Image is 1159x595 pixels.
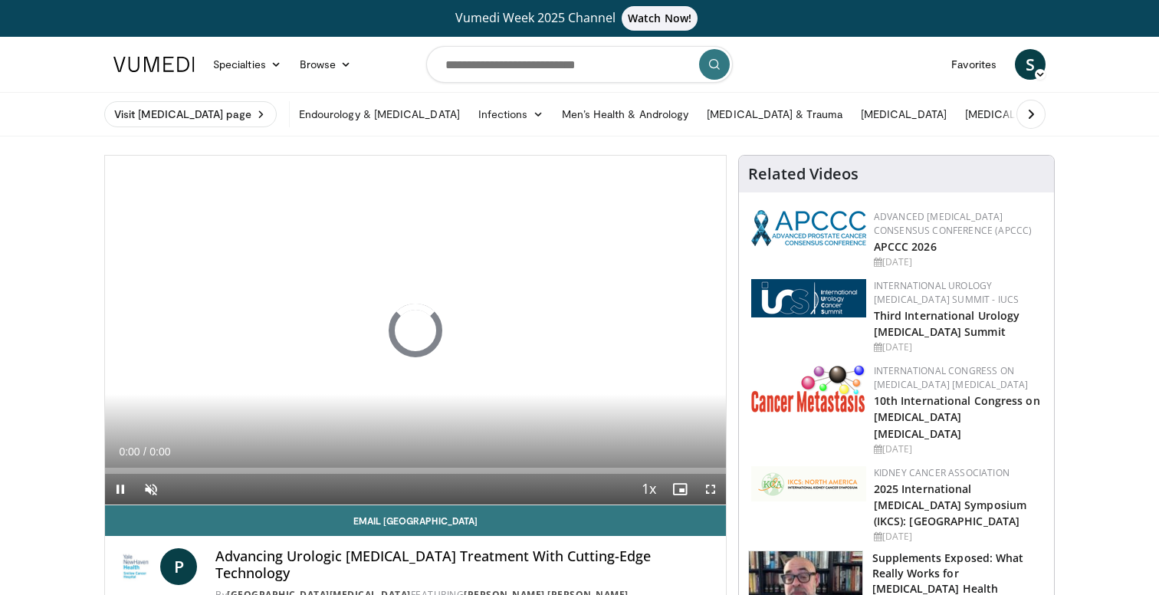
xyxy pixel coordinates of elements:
h4: Advancing Urologic [MEDICAL_DATA] Treatment With Cutting-Edge Technology [215,548,714,581]
img: VuMedi Logo [113,57,195,72]
img: 92ba7c40-df22-45a2-8e3f-1ca017a3d5ba.png.150x105_q85_autocrop_double_scale_upscale_version-0.2.png [751,210,866,246]
div: [DATE] [874,442,1042,456]
button: Playback Rate [634,474,665,505]
span: Watch Now! [622,6,698,31]
div: Progress Bar [105,468,726,474]
h4: Related Videos [748,165,859,183]
a: Visit [MEDICAL_DATA] page [104,101,277,127]
a: International Congress on [MEDICAL_DATA] [MEDICAL_DATA] [874,364,1029,391]
a: P [160,548,197,585]
a: Kidney Cancer Association [874,466,1010,479]
button: Pause [105,474,136,505]
a: Vumedi Week 2025 ChannelWatch Now! [116,6,1043,31]
button: Unmute [136,474,166,505]
button: Enable picture-in-picture mode [665,474,695,505]
a: [MEDICAL_DATA] [852,99,956,130]
a: S [1015,49,1046,80]
div: [DATE] [874,255,1042,269]
img: Yale Cancer Center [117,548,154,585]
div: [DATE] [874,530,1042,544]
img: 62fb9566-9173-4071-bcb6-e47c745411c0.png.150x105_q85_autocrop_double_scale_upscale_version-0.2.png [751,279,866,317]
a: Browse [291,49,361,80]
span: 0:00 [119,445,140,458]
a: Specialties [204,49,291,80]
video-js: Video Player [105,156,726,505]
span: 0:00 [149,445,170,458]
input: Search topics, interventions [426,46,733,83]
a: APCCC 2026 [874,239,937,254]
a: Third International Urology [MEDICAL_DATA] Summit [874,308,1020,339]
span: / [143,445,146,458]
a: Favorites [942,49,1006,80]
div: [DATE] [874,340,1042,354]
a: 2025 International [MEDICAL_DATA] Symposium (IKCS): [GEOGRAPHIC_DATA] [874,482,1026,528]
a: Endourology & [MEDICAL_DATA] [290,99,469,130]
button: Fullscreen [695,474,726,505]
a: 10th International Congress on [MEDICAL_DATA] [MEDICAL_DATA] [874,393,1040,440]
a: Men’s Health & Andrology [553,99,698,130]
a: Infections [469,99,553,130]
a: International Urology [MEDICAL_DATA] Summit - IUCS [874,279,1019,306]
a: Advanced [MEDICAL_DATA] Consensus Conference (APCCC) [874,210,1033,237]
img: fca7e709-d275-4aeb-92d8-8ddafe93f2a6.png.150x105_q85_autocrop_double_scale_upscale_version-0.2.png [751,466,866,501]
img: 6ff8bc22-9509-4454-a4f8-ac79dd3b8976.png.150x105_q85_autocrop_double_scale_upscale_version-0.2.png [751,364,866,413]
a: Email [GEOGRAPHIC_DATA] [105,505,726,536]
a: [MEDICAL_DATA] & Trauma [698,99,852,130]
